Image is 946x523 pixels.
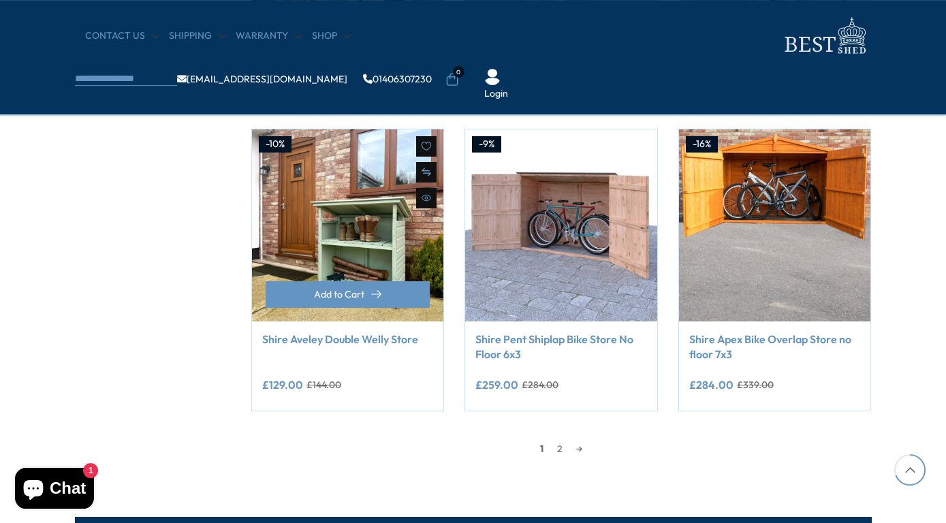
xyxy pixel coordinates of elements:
a: Shire Pent Shiplap Bike Store No Floor 6x3 [475,332,647,362]
ins: £259.00 [475,379,518,390]
del: £284.00 [522,380,558,390]
a: 01406307230 [363,74,432,84]
ins: £284.00 [689,379,734,390]
img: User Icon [484,69,501,85]
a: Shop [312,29,351,43]
a: 2 [550,439,569,459]
a: Shipping [169,29,225,43]
img: Shire Apex Bike Overlap Store no floor 7x3 - Best Shed [679,129,871,321]
ins: £129.00 [262,379,303,390]
a: Shire Apex Bike Overlap Store no floor 7x3 [689,332,861,362]
del: £144.00 [306,380,341,390]
span: 0 [453,66,464,78]
span: Add to Cart [314,289,364,299]
a: → [569,439,589,459]
del: £339.00 [737,380,774,390]
div: -9% [472,136,501,153]
a: Login [484,87,508,101]
a: Shire Aveley Double Welly Store [262,332,434,347]
img: Shire Pent Shiplap Bike Store No Floor 6x3 - Best Shed [465,129,657,321]
a: Warranty [236,29,302,43]
inbox-online-store-chat: Shopify online store chat [11,468,98,512]
img: Shire Aveley Double Welly Store - Best Shed [252,129,444,321]
img: logo [776,14,872,58]
a: 0 [445,73,459,86]
button: Add to Cart [266,281,430,308]
div: -16% [686,136,718,153]
a: CONTACT US [85,29,159,43]
a: [EMAIL_ADDRESS][DOMAIN_NAME] [177,74,347,84]
div: -10% [259,136,291,153]
span: 1 [533,439,550,459]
